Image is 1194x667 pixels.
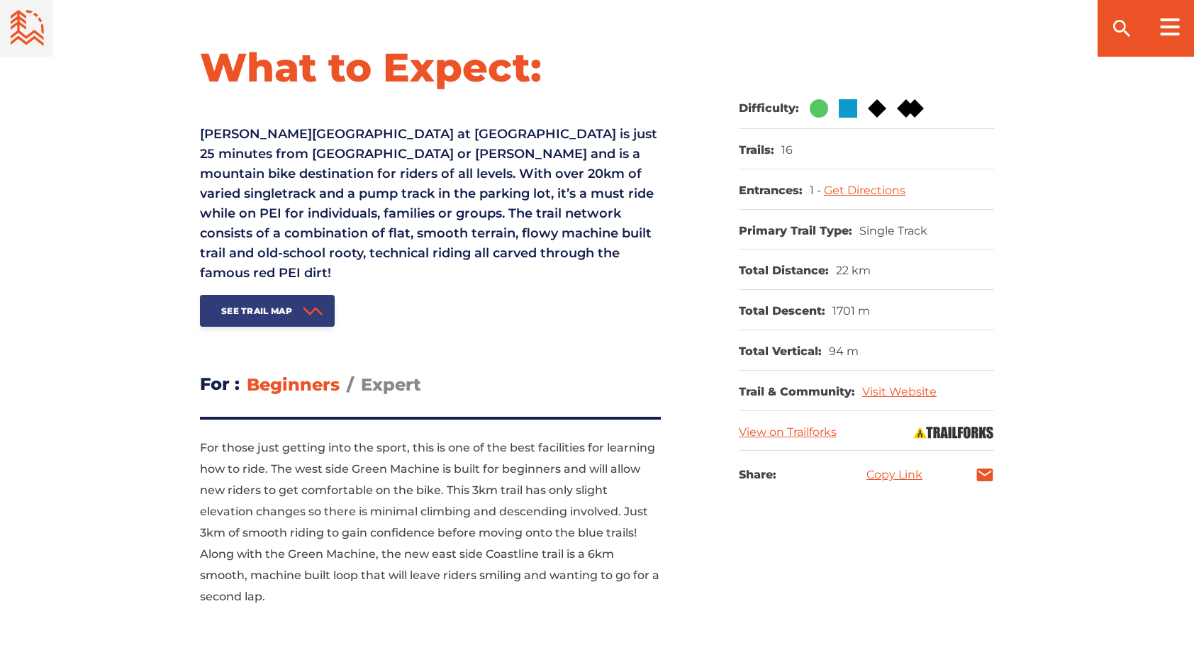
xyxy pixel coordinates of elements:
dt: Total Vertical: [739,344,822,359]
dd: Single Track [859,224,927,239]
dt: Total Descent: [739,304,825,319]
span: 1 [810,184,824,197]
dd: 1701 m [832,304,870,319]
span: Expert [361,374,421,395]
img: Double Black DIamond [897,99,924,118]
span: Beginners [247,374,340,395]
span: [PERSON_NAME][GEOGRAPHIC_DATA] at [GEOGRAPHIC_DATA] is just 25 minutes from [GEOGRAPHIC_DATA] or ... [200,126,657,281]
a: mail [976,466,994,484]
dt: Entrances: [739,184,803,198]
span: For those just getting into the sport, this is one of the best facilities for learning how to rid... [200,441,659,603]
dt: Trails: [739,143,774,158]
dt: Difficulty: [739,101,799,116]
span: See Trail Map [221,306,292,316]
dt: Primary Trail Type: [739,224,852,239]
dd: 94 m [829,344,859,359]
dt: Total Distance: [739,264,829,279]
img: Green Circle [810,99,828,118]
a: Visit Website [862,385,937,398]
img: Blue Square [839,99,857,118]
dt: Trail & Community: [739,385,855,400]
h3: Share: [739,465,776,485]
h3: For [200,369,240,399]
dd: 22 km [836,264,871,279]
h1: What to Expect: [200,43,661,92]
a: Get Directions [824,184,905,197]
img: Trailforks [913,425,994,439]
img: Black Diamond [868,99,886,118]
ion-icon: search [1110,17,1133,40]
a: Copy Link [866,469,922,481]
a: See Trail Map [200,295,335,327]
dd: 16 [781,143,793,158]
a: View on Trailforks [739,425,837,439]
